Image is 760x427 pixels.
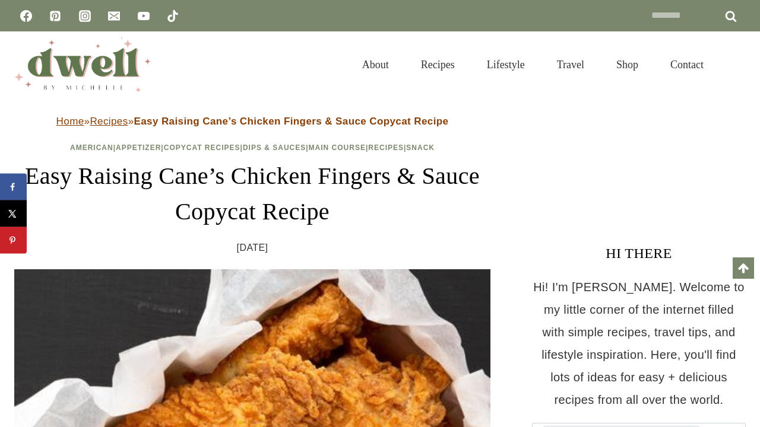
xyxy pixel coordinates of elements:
img: DWELL by michelle [14,37,151,92]
a: Snack [406,144,435,152]
time: [DATE] [237,239,268,257]
a: Recipes [90,116,128,127]
a: Lifestyle [471,44,541,85]
a: Facebook [14,4,38,28]
p: Hi! I'm [PERSON_NAME]. Welcome to my little corner of the internet filled with simple recipes, tr... [532,276,746,411]
a: American [70,144,113,152]
h3: HI THERE [532,243,746,264]
a: Pinterest [43,4,67,28]
a: Main Course [309,144,366,152]
a: Dips & Sauces [243,144,306,152]
a: Email [102,4,126,28]
a: Contact [654,44,720,85]
a: Recipes [405,44,471,85]
a: Scroll to top [733,257,754,279]
a: Shop [600,44,654,85]
button: View Search Form [726,55,746,75]
a: About [346,44,405,85]
h1: Easy Raising Cane’s Chicken Fingers & Sauce Copycat Recipe [14,158,490,230]
a: Home [56,116,84,127]
strong: Easy Raising Cane’s Chicken Fingers & Sauce Copycat Recipe [134,116,448,127]
nav: Primary Navigation [346,44,720,85]
a: Travel [541,44,600,85]
a: Recipes [368,144,404,152]
span: | | | | | | [70,144,435,152]
a: YouTube [132,4,156,28]
a: Copycat Recipes [164,144,240,152]
a: Instagram [73,4,97,28]
a: TikTok [161,4,185,28]
a: Appetizer [116,144,161,152]
span: » » [56,116,449,127]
